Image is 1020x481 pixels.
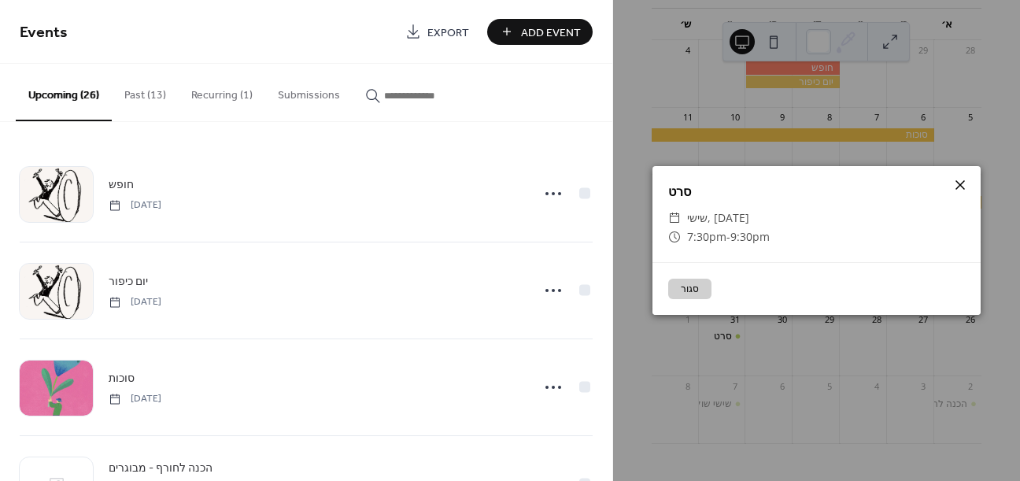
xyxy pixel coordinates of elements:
[265,64,353,120] button: Submissions
[16,64,112,121] button: Upcoming (26)
[109,371,135,387] span: סוכות
[109,177,134,194] span: חופש
[112,64,179,120] button: Past (13)
[109,369,135,387] a: סוכות
[652,182,981,201] div: סרט
[668,228,681,246] div: ​
[730,229,770,244] span: 9:30pm
[109,392,161,406] span: [DATE]
[179,64,265,120] button: Recurring (1)
[726,229,730,244] span: -
[109,272,148,290] a: יום כיפור
[394,19,481,45] a: Export
[427,24,469,41] span: Export
[109,274,148,290] span: יום כיפור
[109,459,213,477] a: הכנה לחורף - מבוגרים
[109,198,161,213] span: [DATE]
[487,19,593,45] button: Add Event
[20,17,68,48] span: Events
[687,209,749,228] span: שישי, [DATE]
[668,209,681,228] div: ​
[687,229,726,244] span: 7:30pm
[668,279,711,299] button: סגור
[109,461,213,477] span: הכנה לחורף - מבוגרים
[109,295,161,309] span: [DATE]
[521,24,581,41] span: Add Event
[109,176,134,194] a: חופש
